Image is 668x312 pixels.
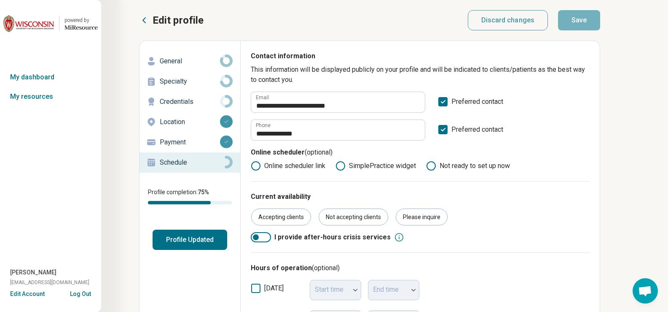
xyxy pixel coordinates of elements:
div: Please inquire [396,209,448,225]
div: Not accepting clients [319,209,388,225]
p: Specialty [160,76,220,87]
p: Credentials [160,97,220,107]
span: 75 % [198,189,209,195]
label: Email [256,95,269,100]
span: (optional) [312,264,340,272]
img: University of Wisconsin-Madison [3,14,54,34]
p: Online scheduler [251,147,590,161]
h3: Hours of operation [251,263,590,273]
a: General [140,51,240,71]
a: Location [140,112,240,132]
a: Specialty [140,71,240,92]
label: SimplePractice widget [335,161,416,171]
button: Discard changes [468,10,548,30]
div: Profile completion [148,201,232,204]
span: [PERSON_NAME] [10,268,56,277]
button: Log Out [70,290,91,296]
span: I provide after-hours crisis services [274,232,391,242]
p: Edit profile [153,14,204,27]
label: Not ready to set up now [426,161,510,171]
button: Save [558,10,600,30]
span: Preferred contact [451,125,503,141]
span: (optional) [305,148,333,156]
a: Payment [140,132,240,152]
div: Open chat [633,278,658,304]
button: Profile Updated [153,230,227,250]
p: General [160,56,220,66]
div: Accepting clients [251,209,311,225]
span: [DATE] [264,284,284,292]
p: This information will be displayed publicly on your profile and will be indicated to clients/pati... [251,65,590,85]
button: Edit profile [139,14,204,27]
span: [EMAIL_ADDRESS][DOMAIN_NAME] [10,279,89,286]
p: Payment [160,137,220,147]
div: powered by [64,16,98,24]
p: Location [160,117,220,127]
p: Schedule [160,157,220,168]
label: Phone [256,123,271,128]
a: University of Wisconsin-Madisonpowered by [3,14,98,34]
a: Credentials [140,92,240,112]
a: Schedule [140,152,240,173]
span: Preferred contact [451,97,503,113]
button: Edit Account [10,290,45,298]
label: Online scheduler link [251,161,325,171]
p: Current availability [251,192,590,202]
p: Contact information [251,51,590,65]
div: Profile completion: [140,183,240,209]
